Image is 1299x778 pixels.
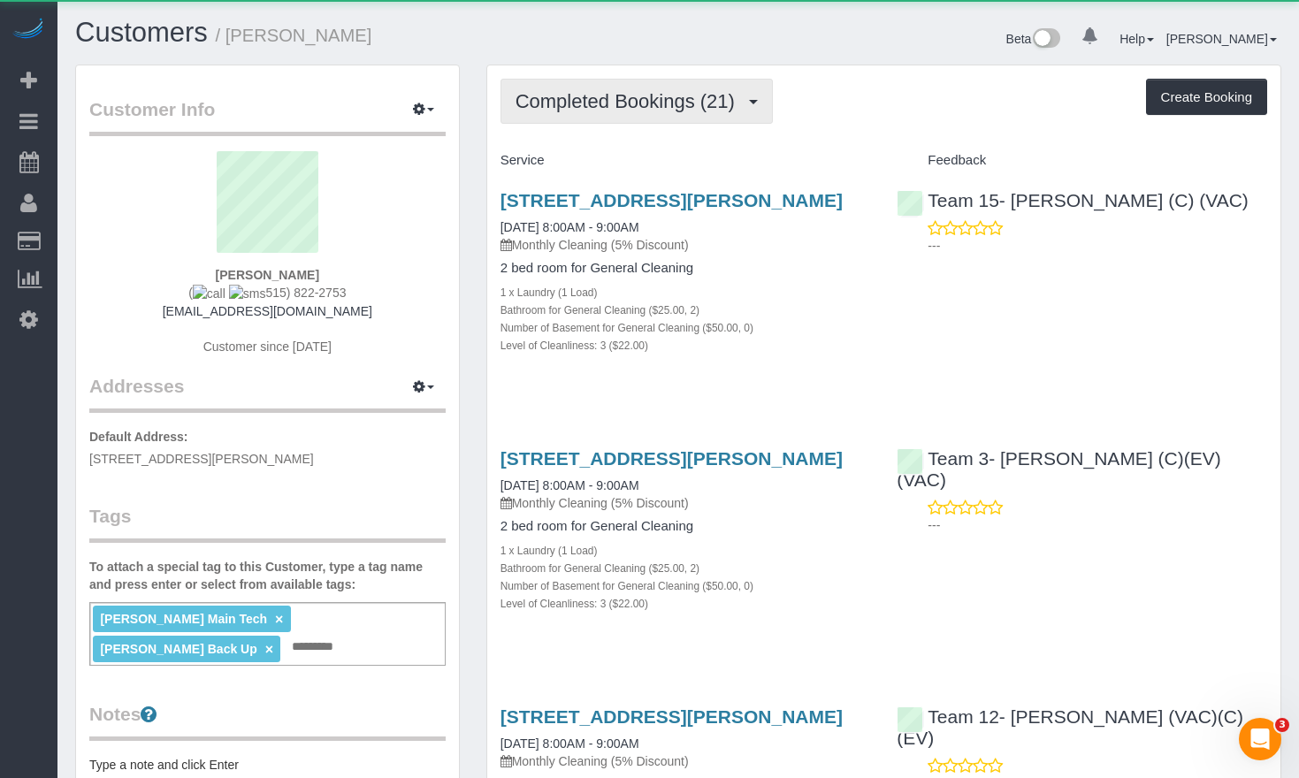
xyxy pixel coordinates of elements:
[500,752,871,770] p: Monthly Cleaning (5% Discount)
[89,428,188,446] label: Default Address:
[928,237,1267,255] p: ---
[500,545,598,557] small: 1 x Laundry (1 Load)
[89,558,446,593] label: To attach a special tag to this Customer, type a tag name and press enter or select from availabl...
[100,612,267,626] span: [PERSON_NAME] Main Tech
[500,580,753,592] small: Number of Basement for General Cleaning ($50.00, 0)
[500,286,598,299] small: 1 x Laundry (1 Load)
[500,519,871,534] h4: 2 bed room for General Cleaning
[275,612,283,627] a: ×
[928,516,1267,534] p: ---
[89,96,446,136] legend: Customer Info
[163,304,372,318] a: [EMAIL_ADDRESS][DOMAIN_NAME]
[188,286,346,300] span: ( 515) 822-2753
[75,17,208,48] a: Customers
[500,236,871,254] p: Monthly Cleaning (5% Discount)
[89,756,446,774] pre: Type a note and click Enter
[897,706,1243,748] a: Team 12- [PERSON_NAME] (VAC)(C)(EV)
[216,26,372,45] small: / [PERSON_NAME]
[516,90,744,112] span: Completed Bookings (21)
[1006,32,1061,46] a: Beta
[500,153,871,168] h4: Service
[500,494,871,512] p: Monthly Cleaning (5% Discount)
[203,339,332,354] span: Customer since [DATE]
[1031,28,1060,51] img: New interface
[89,503,446,543] legend: Tags
[500,261,871,276] h4: 2 bed room for General Cleaning
[229,285,266,302] img: sms
[1275,718,1289,732] span: 3
[193,285,225,302] img: call
[265,642,273,657] a: ×
[897,448,1220,490] a: Team 3- [PERSON_NAME] (C)(EV)(VAC)
[1166,32,1277,46] a: [PERSON_NAME]
[500,220,639,234] a: [DATE] 8:00AM - 9:00AM
[500,598,648,610] small: Level of Cleanliness: 3 ($22.00)
[1119,32,1154,46] a: Help
[897,190,1249,210] a: Team 15- [PERSON_NAME] (C) (VAC)
[500,79,773,124] button: Completed Bookings (21)
[500,706,843,727] a: [STREET_ADDRESS][PERSON_NAME]
[89,452,314,466] span: [STREET_ADDRESS][PERSON_NAME]
[500,736,639,751] a: [DATE] 8:00AM - 9:00AM
[1146,79,1267,116] button: Create Booking
[897,153,1267,168] h4: Feedback
[500,304,699,317] small: Bathroom for General Cleaning ($25.00, 2)
[500,562,699,575] small: Bathroom for General Cleaning ($25.00, 2)
[89,701,446,741] legend: Notes
[100,642,256,656] span: [PERSON_NAME] Back Up
[500,190,843,210] a: [STREET_ADDRESS][PERSON_NAME]
[500,322,753,334] small: Number of Basement for General Cleaning ($50.00, 0)
[11,18,46,42] img: Automaid Logo
[500,448,843,469] a: [STREET_ADDRESS][PERSON_NAME]
[500,339,648,352] small: Level of Cleanliness: 3 ($22.00)
[1239,718,1281,760] iframe: Intercom live chat
[216,268,319,282] strong: [PERSON_NAME]
[500,478,639,492] a: [DATE] 8:00AM - 9:00AM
